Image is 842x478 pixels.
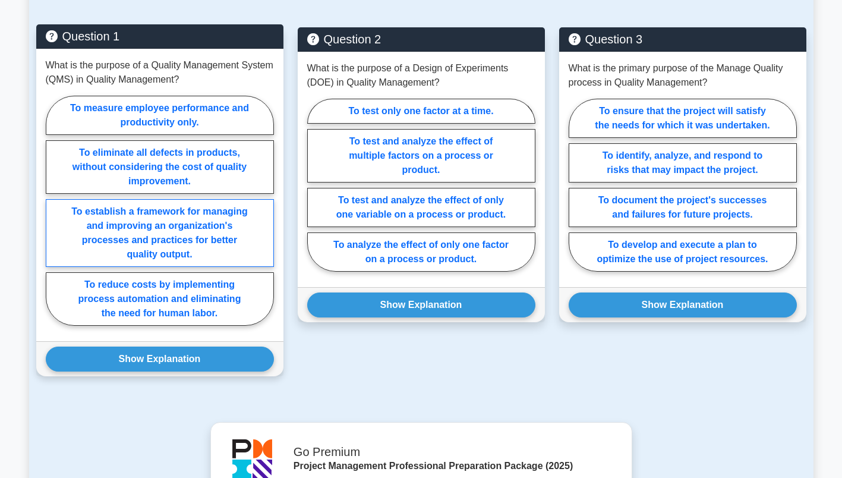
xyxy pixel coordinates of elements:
[569,99,797,138] label: To ensure that the project will satisfy the needs for which it was undertaken.
[307,188,535,227] label: To test and analyze the effect of only one variable on a process or product.
[569,188,797,227] label: To document the project's successes and failures for future projects.
[46,272,274,326] label: To reduce costs by implementing process automation and eliminating the need for human labor.
[46,58,274,87] p: What is the purpose of a Quality Management System (QMS) in Quality Management?
[307,293,535,317] button: Show Explanation
[46,140,274,194] label: To eliminate all defects in products, without considering the cost of quality improvement.
[307,32,535,46] h5: Question 2
[307,99,535,124] label: To test only one factor at a time.
[569,293,797,317] button: Show Explanation
[569,143,797,183] label: To identify, analyze, and respond to risks that may impact the project.
[46,199,274,267] label: To establish a framework for managing and improving an organization's processes and practices for...
[46,96,274,135] label: To measure employee performance and productivity only.
[307,61,535,90] p: What is the purpose of a Design of Experiments (DOE) in Quality Management?
[307,232,535,272] label: To analyze the effect of only one factor on a process or product.
[569,32,797,46] h5: Question 3
[307,129,535,183] label: To test and analyze the effect of multiple factors on a process or product.
[569,61,797,90] p: What is the primary purpose of the Manage Quality process in Quality Management?
[46,347,274,372] button: Show Explanation
[569,232,797,272] label: To develop and execute a plan to optimize the use of project resources.
[46,29,274,43] h5: Question 1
